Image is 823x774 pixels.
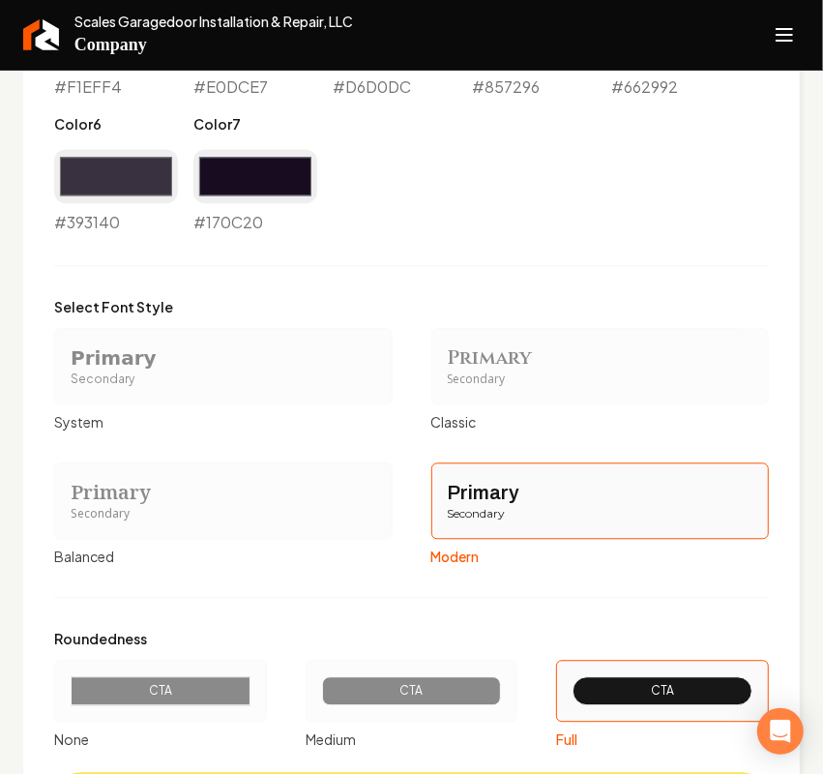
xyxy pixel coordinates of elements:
div: Primary [71,479,376,506]
div: #170C20 [193,149,317,234]
div: Secondary [71,506,376,522]
label: Roundedness [54,629,769,648]
div: Secondary [448,506,753,522]
div: Secondary [71,372,376,388]
div: Medium [306,729,518,749]
span: Company [74,31,353,58]
div: Modern [431,547,770,566]
div: Primary [71,344,376,372]
div: Secondary [448,372,753,388]
div: CTA [589,683,736,699]
label: Color 6 [54,114,178,134]
div: #393140 [54,149,178,234]
img: Rebolt Logo [23,19,59,50]
div: Classic [431,412,770,432]
label: Color 7 [193,114,317,134]
div: CTA [87,683,234,699]
div: CTA [338,683,485,699]
div: Open Intercom Messenger [757,708,804,755]
div: Full [556,729,769,749]
div: System [54,412,393,432]
div: None [54,729,267,749]
span: Scales Garagedoor Installation & Repair, LLC [74,12,353,31]
label: Select Font Style [54,297,769,316]
div: Primary [448,479,753,506]
button: Open navigation menu [761,12,808,58]
div: Primary [448,344,753,372]
div: Balanced [54,547,393,566]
